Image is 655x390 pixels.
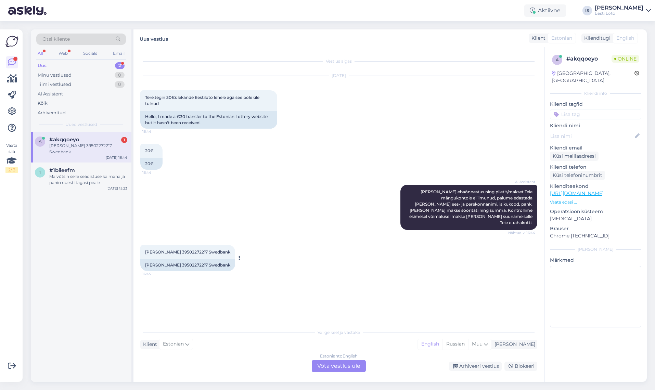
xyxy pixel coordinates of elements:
[39,139,42,144] span: a
[145,148,154,153] span: 20€
[49,167,75,173] span: #1biieefm
[115,81,125,88] div: 0
[142,129,168,134] span: 16:44
[163,340,184,348] span: Estonian
[106,186,127,191] div: [DATE] 15:23
[550,171,605,180] div: Küsi telefoninumbrit
[550,190,604,196] a: [URL][DOMAIN_NAME]
[142,271,168,276] span: 16:45
[38,62,47,69] div: Uus
[616,35,634,42] span: English
[508,230,535,235] span: Nähtud ✓ 16:44
[140,329,537,336] div: Valige keel ja vastake
[550,101,641,108] p: Kliendi tag'id
[38,91,63,97] div: AI Assistent
[65,121,97,128] span: Uued vestlused
[140,73,537,79] div: [DATE]
[550,122,641,129] p: Kliendi nimi
[504,362,537,371] div: Blokeeri
[418,339,442,349] div: English
[550,183,641,190] p: Klienditeekond
[550,246,641,252] div: [PERSON_NAME]
[140,111,277,129] div: Hello, I made a €30 transfer to the Estonian Lottery website but it hasn't been received.
[524,4,566,17] div: Aktiivne
[140,341,157,348] div: Klient
[556,57,559,62] span: a
[142,170,168,175] span: 16:44
[612,55,639,63] span: Online
[550,232,641,239] p: Chrome [TECHNICAL_ID]
[112,49,126,58] div: Email
[552,70,634,84] div: [GEOGRAPHIC_DATA], [GEOGRAPHIC_DATA]
[38,109,66,116] div: Arhiveeritud
[409,189,534,225] span: [PERSON_NAME] ebaõnnestus ning piletit/makset Teie mängukontole ei ilmunud, palume edastada [PERS...
[5,35,18,48] img: Askly Logo
[566,55,612,63] div: # akqqoeyo
[550,199,641,205] p: Vaata edasi ...
[115,62,125,69] div: 2
[140,34,168,43] label: Uus vestlus
[115,72,125,79] div: 0
[320,353,358,359] div: Estonian to English
[121,137,127,143] div: 1
[550,132,633,140] input: Lisa nimi
[550,225,641,232] p: Brauser
[49,173,127,186] div: Ma võtsin selle seadistuse ka maha ja panin uuesti tagasi peale
[595,5,651,16] a: [PERSON_NAME]Eesti Loto
[550,215,641,222] p: [MEDICAL_DATA]
[510,179,535,184] span: AI Assistent
[106,155,127,160] div: [DATE] 16:44
[49,136,79,143] span: #akqqoeyo
[550,164,641,171] p: Kliendi telefon
[595,11,643,16] div: Eesti Loto
[140,259,235,271] div: [PERSON_NAME] 39502272217 Swedbank
[550,144,641,152] p: Kliendi email
[42,36,70,43] span: Otsi kliente
[550,257,641,264] p: Märkmed
[442,339,468,349] div: Russian
[5,167,18,173] div: 2 / 3
[140,58,537,64] div: Vestlus algas
[82,49,99,58] div: Socials
[57,49,69,58] div: Web
[38,72,72,79] div: Minu vestlused
[582,6,592,15] div: IS
[550,152,599,161] div: Küsi meiliaadressi
[449,362,502,371] div: Arhiveeri vestlus
[38,81,71,88] div: Tiimi vestlused
[5,142,18,173] div: Vaata siia
[550,208,641,215] p: Operatsioonisüsteem
[595,5,643,11] div: [PERSON_NAME]
[39,170,41,175] span: 1
[472,341,483,347] span: Muu
[581,35,611,42] div: Klienditugi
[145,95,260,106] span: Tere,tegin 30€ülekande Eestiloto lehele aga see pole üle tulnud
[550,90,641,96] div: Kliendi info
[145,249,230,255] span: [PERSON_NAME] 39502272217 Swedbank
[550,109,641,119] input: Lisa tag
[140,158,163,170] div: 20€
[312,360,366,372] div: Võta vestlus üle
[551,35,572,42] span: Estonian
[36,49,44,58] div: All
[49,143,127,155] div: [PERSON_NAME] 39502272217 Swedbank
[38,100,48,107] div: Kõik
[492,341,535,348] div: [PERSON_NAME]
[529,35,545,42] div: Klient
